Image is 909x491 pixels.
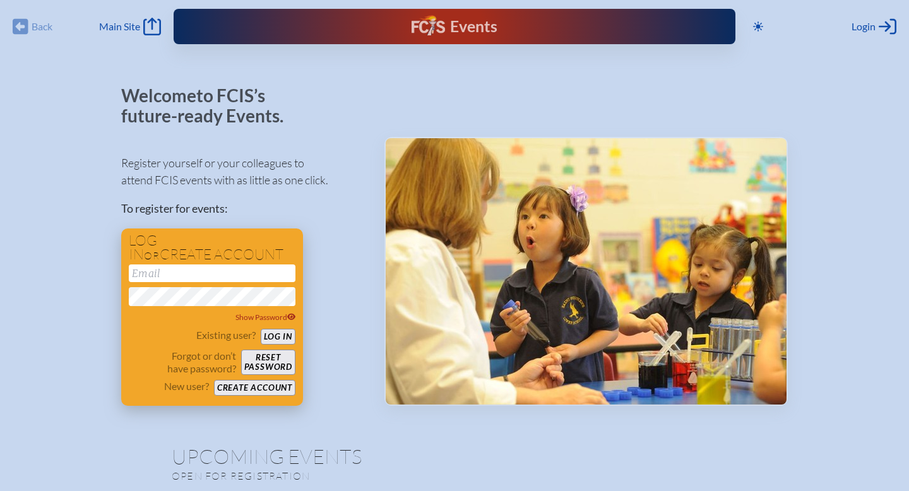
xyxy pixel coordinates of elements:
p: Open for registration [172,470,505,482]
p: Register yourself or your colleagues to attend FCIS events with as little as one click. [121,155,364,189]
h1: Upcoming Events [172,446,737,466]
div: FCIS Events — Future ready [335,15,575,38]
p: Welcome to FCIS’s future-ready Events. [121,86,298,126]
p: To register for events: [121,200,364,217]
span: or [144,249,160,262]
input: Email [129,264,295,282]
p: Forgot or don’t have password? [129,350,236,375]
button: Log in [261,329,295,345]
button: Create account [214,380,295,396]
button: Resetpassword [241,350,295,375]
p: Existing user? [196,329,256,341]
h1: Log in create account [129,234,295,262]
img: Events [386,138,787,405]
span: Login [852,20,876,33]
span: Show Password [235,312,296,322]
p: New user? [164,380,209,393]
a: Main Site [99,18,161,35]
span: Main Site [99,20,140,33]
